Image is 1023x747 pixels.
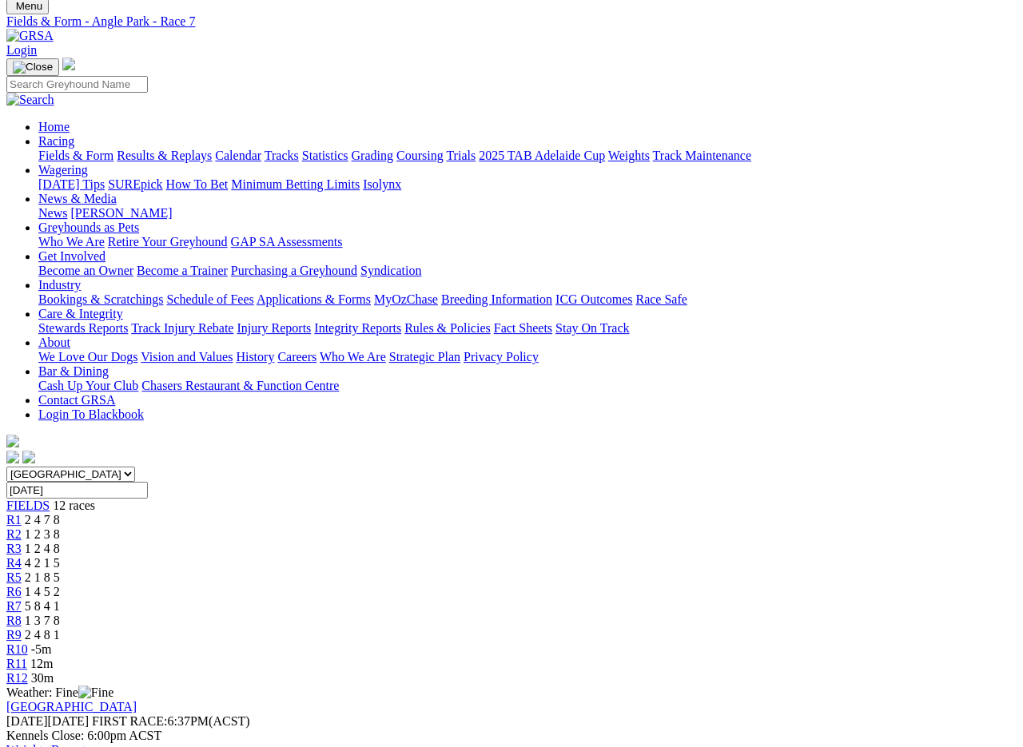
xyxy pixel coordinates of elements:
[6,435,19,447] img: logo-grsa-white.png
[38,364,109,378] a: Bar & Dining
[265,149,299,162] a: Tracks
[38,235,1017,249] div: Greyhounds as Pets
[6,599,22,613] a: R7
[38,192,117,205] a: News & Media
[215,149,261,162] a: Calendar
[78,685,113,700] img: Fine
[374,292,438,306] a: MyOzChase
[25,527,60,541] span: 1 2 3 8
[555,292,632,306] a: ICG Outcomes
[38,379,138,392] a: Cash Up Your Club
[6,527,22,541] a: R2
[38,292,1017,307] div: Industry
[6,513,22,526] a: R1
[38,177,1017,192] div: Wagering
[38,235,105,248] a: Who We Are
[38,206,67,220] a: News
[257,292,371,306] a: Applications & Forms
[38,264,1017,278] div: Get Involved
[166,177,229,191] a: How To Bet
[38,350,1017,364] div: About
[38,264,133,277] a: Become an Owner
[6,14,1017,29] a: Fields & Form - Angle Park - Race 7
[6,729,1017,743] div: Kennels Close: 6:00pm ACST
[25,614,60,627] span: 1 3 7 8
[108,235,228,248] a: Retire Your Greyhound
[38,120,70,133] a: Home
[231,264,357,277] a: Purchasing a Greyhound
[108,177,162,191] a: SUREpick
[30,657,53,670] span: 12m
[6,499,50,512] a: FIELDS
[25,513,60,526] span: 2 4 7 8
[25,585,60,598] span: 1 4 5 2
[6,43,37,57] a: Login
[38,307,123,320] a: Care & Integrity
[38,350,137,364] a: We Love Our Dogs
[360,264,421,277] a: Syndication
[6,58,59,76] button: Toggle navigation
[363,177,401,191] a: Isolynx
[38,163,88,177] a: Wagering
[70,206,172,220] a: [PERSON_NAME]
[6,657,27,670] span: R11
[31,642,52,656] span: -5m
[92,714,250,728] span: 6:37PM(ACST)
[441,292,552,306] a: Breeding Information
[22,451,35,463] img: twitter.svg
[25,570,60,584] span: 2 1 8 5
[6,685,113,699] span: Weather: Fine
[6,642,28,656] a: R10
[38,249,105,263] a: Get Involved
[141,379,339,392] a: Chasers Restaurant & Function Centre
[25,599,60,613] span: 5 8 4 1
[38,379,1017,393] div: Bar & Dining
[314,321,401,335] a: Integrity Reports
[25,556,60,570] span: 4 2 1 5
[464,350,539,364] a: Privacy Policy
[302,149,348,162] a: Statistics
[6,93,54,107] img: Search
[6,556,22,570] a: R4
[38,292,163,306] a: Bookings & Scratchings
[38,393,115,407] a: Contact GRSA
[396,149,444,162] a: Coursing
[53,499,95,512] span: 12 races
[6,570,22,584] a: R5
[6,542,22,555] a: R3
[38,149,1017,163] div: Racing
[38,134,74,148] a: Racing
[320,350,386,364] a: Who We Are
[6,700,137,713] a: [GEOGRAPHIC_DATA]
[92,714,167,728] span: FIRST RACE:
[6,714,89,728] span: [DATE]
[446,149,476,162] a: Trials
[635,292,687,306] a: Race Safe
[117,149,212,162] a: Results & Replays
[6,671,28,685] a: R12
[137,264,228,277] a: Become a Trainer
[6,585,22,598] a: R6
[38,177,105,191] a: [DATE] Tips
[38,407,144,421] a: Login To Blackbook
[6,614,22,627] span: R8
[38,221,139,234] a: Greyhounds as Pets
[277,350,316,364] a: Careers
[38,278,81,292] a: Industry
[166,292,253,306] a: Schedule of Fees
[31,671,54,685] span: 30m
[6,628,22,642] a: R9
[231,235,343,248] a: GAP SA Assessments
[6,451,19,463] img: facebook.svg
[237,321,311,335] a: Injury Reports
